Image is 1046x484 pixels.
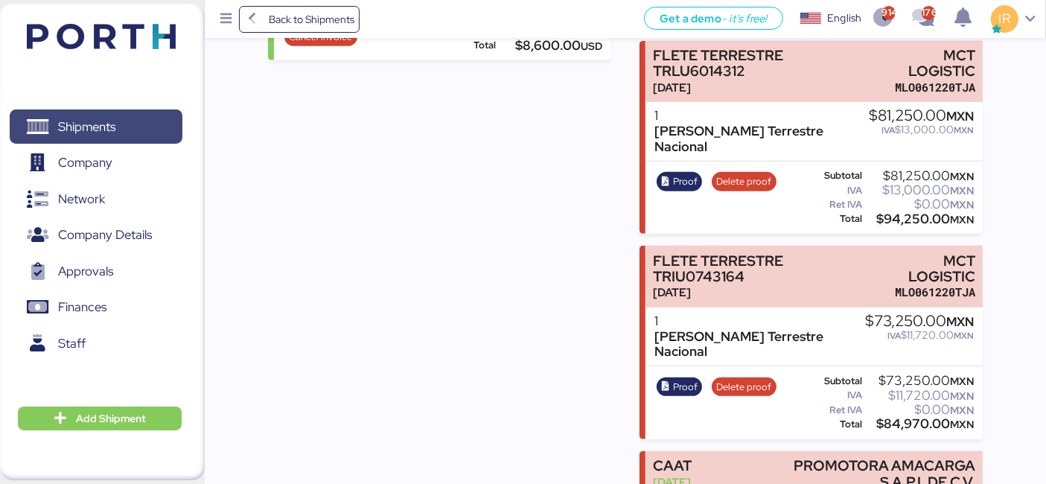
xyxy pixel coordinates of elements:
div: English [827,10,861,26]
span: Proof [673,173,698,190]
div: Ret IVA [813,405,862,415]
span: MXN [950,375,974,388]
span: Company [58,152,112,173]
div: $13,000.00 [869,124,974,136]
span: MXN [950,418,974,431]
a: Shipments [10,109,182,144]
div: FLETE TERRESTRE TRLU6014312 [653,48,870,79]
div: $94,250.00 [865,214,974,225]
span: Back to Shipments [269,10,354,28]
span: MXN [950,404,974,417]
div: Total [441,40,496,51]
div: IVA [813,390,862,401]
div: $73,250.00 [865,313,974,330]
a: Finances [10,290,182,325]
a: Company Details [10,218,182,252]
div: Ret IVA [813,200,862,210]
div: CAAT [653,458,692,474]
span: USD [581,39,602,53]
button: Delete proof [712,378,776,397]
span: IR [999,9,1010,28]
div: Subtotal [813,171,862,181]
button: Proof [657,172,703,191]
span: Staff [58,333,86,354]
button: Menu [214,7,239,32]
a: Approvals [10,254,182,288]
span: MXN [950,213,974,226]
span: MXN [950,198,974,211]
a: Network [10,182,182,216]
span: IVA [887,330,901,342]
div: $0.00 [865,199,974,210]
div: $11,720.00 [865,390,974,401]
div: MLO061220TJA [878,80,976,95]
div: $84,970.00 [865,418,974,430]
span: Approvals [58,261,113,282]
span: MXN [954,330,974,342]
div: $81,250.00 [865,171,974,182]
span: MXN [950,184,974,197]
div: $81,250.00 [869,108,974,124]
div: $13,000.00 [865,185,974,196]
div: [PERSON_NAME] Terrestre Nacional [654,329,865,360]
button: Add Shipment [18,407,182,430]
span: IVA [881,124,895,136]
div: 1 [654,313,865,329]
span: Network [58,188,105,210]
div: MLO061220TJA [877,284,975,300]
a: Company [10,146,182,180]
span: MXN [954,124,974,136]
div: [DATE] [653,80,870,95]
button: Delete proof [712,172,776,191]
span: Delete proof [717,379,772,395]
span: Finances [58,296,106,318]
span: MXN [950,170,974,183]
div: Total [813,214,862,224]
div: $0.00 [865,404,974,415]
div: $11,720.00 [865,330,974,341]
span: Proof [673,379,698,395]
span: MXN [946,313,974,330]
div: [DATE] [653,284,870,300]
span: MXN [946,108,974,124]
button: Proof [657,378,703,397]
div: Subtotal [813,376,862,386]
div: MCT LOGISTIC [877,253,975,284]
div: $8,600.00 [499,40,602,51]
span: MXN [950,389,974,403]
span: USD [581,25,602,39]
a: Staff [10,326,182,360]
span: Company Details [58,224,152,246]
div: 1 [654,108,869,124]
div: [PERSON_NAME] Terrestre Nacional [654,124,869,155]
div: FLETE TERRESTRE TRIU0743164 [653,253,870,284]
div: $73,250.00 [865,375,974,386]
span: Shipments [58,116,115,138]
span: Delete proof [717,173,772,190]
div: Total [813,419,862,430]
div: MCT LOGISTIC [878,48,976,79]
div: IVA [813,185,862,196]
a: Back to Shipments [239,6,360,33]
span: Add Shipment [76,410,146,427]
